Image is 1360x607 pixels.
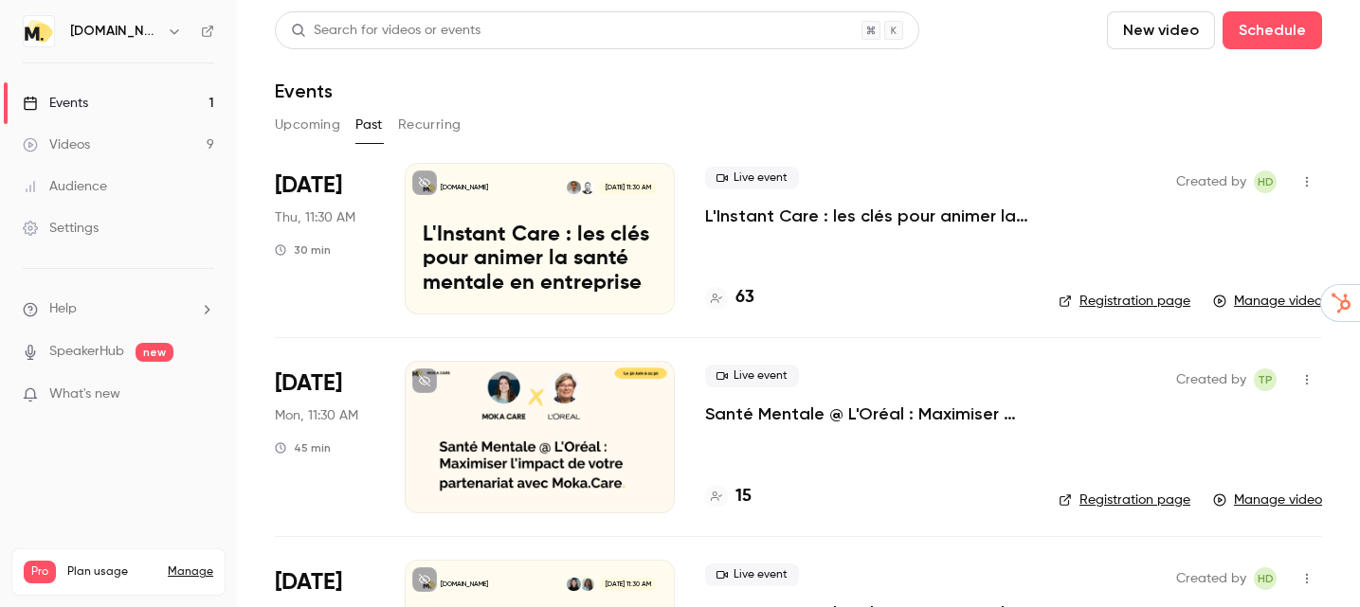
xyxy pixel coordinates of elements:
[441,580,488,589] p: [DOMAIN_NAME]
[1254,170,1277,193] span: Héloïse Delecroix
[735,484,752,509] h4: 15
[1213,491,1322,509] a: Manage video
[705,167,799,189] span: Live event
[49,342,124,362] a: SpeakerHub
[1254,567,1277,590] span: Héloïse Delecroix
[1258,170,1274,193] span: HD
[23,135,90,154] div: Videos
[1176,368,1246,391] span: Created by
[581,181,594,194] img: Emile Garnier
[1213,292,1322,311] a: Manage video
[441,183,488,192] p: [DOMAIN_NAME]
[567,578,580,591] img: Sophia Echkenazi
[581,578,594,591] img: Maeva Atanley
[67,564,156,580] span: Plan usage
[1059,491,1190,509] a: Registration page
[23,177,107,196] div: Audience
[705,484,752,509] a: 15
[1258,567,1274,590] span: HD
[1176,567,1246,590] span: Created by
[23,94,88,113] div: Events
[398,110,462,140] button: Recurring
[705,563,799,586] span: Live event
[49,299,77,319] span: Help
[168,564,213,580] a: Manage
[1223,11,1322,49] button: Schedule
[1254,368,1277,391] span: Theresa Pachmann
[275,368,342,399] span: [DATE]
[567,181,580,194] img: Hugo Viguier
[49,384,120,404] span: What's new
[705,365,799,387] span: Live event
[23,219,99,238] div: Settings
[1176,170,1246,193] span: Created by
[24,561,56,583] span: Pro
[24,16,54,46] img: moka.care
[275,242,331,258] div: 30 min
[275,440,331,455] div: 45 min
[705,402,1028,425] a: Santé Mentale @ L'Oréal : Maximiser l'impact de votre partenariat avec [DOMAIN_NAME]
[599,181,656,194] span: [DATE] 11:30 AM
[191,386,214,403] iframe: Noticeable Trigger
[355,110,383,140] button: Past
[275,406,358,425] span: Mon, 11:30 AM
[1258,368,1273,391] span: TP
[1059,292,1190,311] a: Registration page
[705,205,1028,227] a: L'Instant Care : les clés pour animer la santé mentale en entreprise
[275,567,342,598] span: [DATE]
[705,285,754,311] a: 63
[136,343,173,362] span: new
[275,110,340,140] button: Upcoming
[275,170,342,201] span: [DATE]
[405,163,675,314] a: L'Instant Care : les clés pour animer la santé mentale en entreprise[DOMAIN_NAME]Emile GarnierHug...
[1107,11,1215,49] button: New video
[599,578,656,591] span: [DATE] 11:30 AM
[735,285,754,311] h4: 63
[275,208,355,227] span: Thu, 11:30 AM
[291,21,481,41] div: Search for videos or events
[23,299,214,319] li: help-dropdown-opener
[70,22,159,41] h6: [DOMAIN_NAME]
[275,80,333,102] h1: Events
[275,163,374,314] div: Sep 18 Thu, 11:30 AM (Europe/Paris)
[423,223,657,296] p: L'Instant Care : les clés pour animer la santé mentale en entreprise
[275,361,374,512] div: Jun 30 Mon, 11:30 AM (Europe/Paris)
